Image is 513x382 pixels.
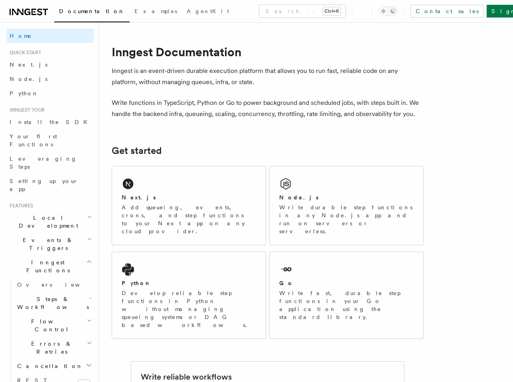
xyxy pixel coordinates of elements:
button: Inngest Functions [6,255,94,278]
span: Overview [17,282,99,288]
button: Search...Ctrl+K [259,5,345,18]
button: Events & Triggers [6,233,94,255]
span: AgentKit [187,8,229,14]
p: Write durable step functions in any Node.js app and run on servers or serverless. [279,203,414,235]
span: Cancellation [14,362,83,370]
a: Get started [112,145,162,156]
span: Leveraging Steps [10,156,77,170]
a: AgentKit [182,2,234,22]
span: Your first Functions [10,133,57,148]
p: Inngest is an event-driven durable execution platform that allows you to run fast, reliable code ... [112,65,424,88]
a: Node.js [6,72,94,86]
span: Inngest tour [6,107,45,113]
button: Flow Control [14,314,94,337]
button: Cancellation [14,359,94,373]
a: Home [6,29,94,43]
span: Errors & Retries [14,340,87,356]
button: Local Development [6,211,94,233]
h2: Node.js [279,193,319,201]
span: Setting up your app [10,178,78,192]
h2: Next.js [122,193,156,201]
a: Next.jsAdd queueing, events, crons, and step functions to your Next app on any cloud provider. [112,166,266,245]
button: Toggle dark mode [379,6,398,16]
a: Node.jsWrite durable step functions in any Node.js app and run on servers or serverless. [269,166,424,245]
a: Examples [130,2,182,22]
a: Next.js [6,57,94,72]
a: Your first Functions [6,129,94,152]
a: GoWrite fast, durable step functions in your Go application using the standard library. [269,252,424,339]
button: Steps & Workflows [14,292,94,314]
span: Node.js [10,76,47,82]
p: Write fast, durable step functions in your Go application using the standard library. [279,289,414,321]
h2: Go [279,279,294,287]
span: Flow Control [14,317,87,333]
span: Features [6,203,33,209]
a: Setting up your app [6,174,94,196]
a: Install the SDK [6,115,94,129]
span: Home [10,32,32,40]
span: Python [10,90,39,96]
span: Examples [134,8,177,14]
span: Inngest Functions [6,258,86,274]
a: Leveraging Steps [6,152,94,174]
span: Quick start [6,49,41,56]
span: Events & Triggers [6,236,87,252]
a: Python [6,86,94,100]
span: Install the SDK [10,119,92,125]
p: Add queueing, events, crons, and step functions to your Next app on any cloud provider. [122,203,256,235]
a: Overview [14,278,94,292]
h2: Python [122,279,151,287]
span: Next.js [10,61,47,68]
p: Develop reliable step functions in Python without managing queueing systems or DAG based workflows. [122,289,256,329]
h1: Inngest Documentation [112,45,424,59]
p: Write functions in TypeScript, Python or Go to power background and scheduled jobs, with steps bu... [112,97,424,120]
a: Documentation [54,2,130,22]
a: PythonDevelop reliable step functions in Python without managing queueing systems or DAG based wo... [112,252,266,339]
span: Local Development [6,214,87,230]
button: Errors & Retries [14,337,94,359]
span: Steps & Workflows [14,295,89,311]
a: Contact sales [410,5,483,18]
span: Documentation [59,8,125,14]
kbd: Ctrl+K [323,7,341,15]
